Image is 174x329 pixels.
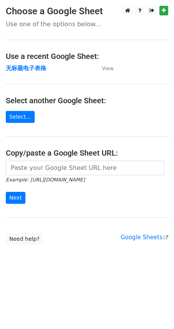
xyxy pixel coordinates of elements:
[6,20,168,28] p: Use one of the options below...
[102,65,114,71] small: View
[6,161,164,175] input: Paste your Google Sheet URL here
[120,234,168,241] a: Google Sheets
[94,65,114,72] a: View
[6,192,25,204] input: Next
[6,148,168,158] h4: Copy/paste a Google Sheet URL:
[6,6,168,17] h3: Choose a Google Sheet
[6,52,168,61] h4: Use a recent Google Sheet:
[6,65,46,72] a: 无标题电子表格
[6,233,43,245] a: Need help?
[6,177,85,183] small: Example: [URL][DOMAIN_NAME]
[6,111,35,123] a: Select...
[6,96,168,105] h4: Select another Google Sheet:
